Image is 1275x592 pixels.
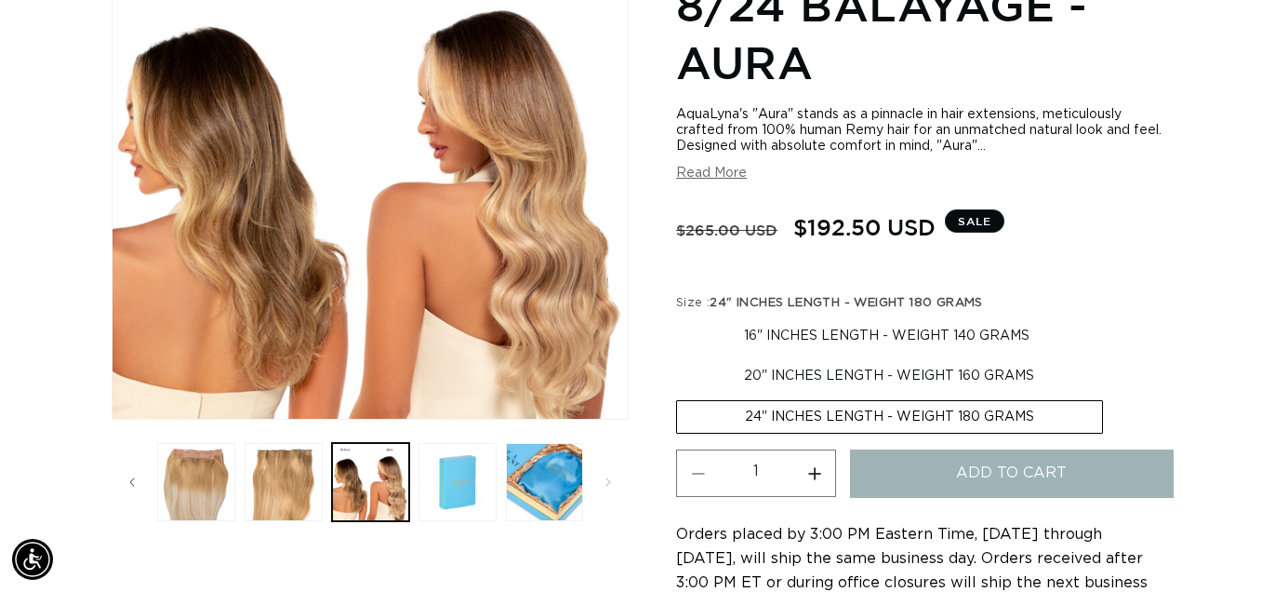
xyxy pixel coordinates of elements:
iframe: Chat Widget [1182,503,1275,592]
span: 24" INCHES LENGTH - WEIGHT 180 GRAMS [710,297,982,309]
legend: Size : [676,294,985,313]
span: Add to cart [956,450,1067,497]
div: AquaLyna's "Aura" stands as a pinnacle in hair extensions, meticulously crafted from 100% human R... [676,107,1163,155]
s: $265.00 USD [676,212,777,248]
button: Load image 6 in gallery view [332,443,410,521]
div: Accessibility Menu [12,539,53,580]
button: Load image 8 in gallery view [506,443,584,521]
label: 20" INCHES LENGTH - WEIGHT 160 GRAMS [676,360,1102,392]
label: 16" INCHES LENGTH - WEIGHT 140 GRAMS [676,320,1097,352]
button: Load image 7 in gallery view [418,443,497,521]
button: Read More [676,166,747,182]
button: Load image 5 in gallery view [245,443,323,521]
button: Add to cart [850,450,1174,497]
span: Sale [945,209,1004,233]
button: Load image 4 in gallery view [157,443,235,521]
button: Slide right [588,462,629,503]
span: $192.50 USD [793,209,936,245]
button: Slide left [112,462,153,503]
label: 24" INCHES LENGTH - WEIGHT 180 GRAMS [676,400,1103,434]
